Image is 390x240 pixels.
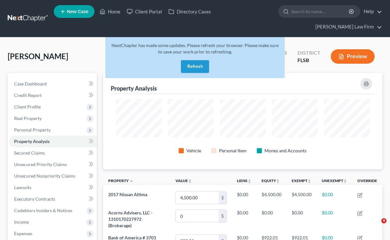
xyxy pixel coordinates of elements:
i: unfold_more [188,179,192,183]
div: Vehicle [186,148,201,154]
iframe: Intercom live chat [368,218,384,234]
span: Unsecured Priority Claims [14,162,67,167]
span: New Case [67,9,88,14]
a: Liensunfold_more [237,178,251,183]
div: FLSB [297,57,321,64]
a: Property expand_less [108,178,133,183]
a: Valueunfold_more [175,178,192,183]
td: $4,500.00 [287,188,317,207]
span: Expenses [14,231,32,236]
div: Personal Item [219,148,247,154]
span: Property Analysis [14,139,50,144]
td: $0.00 [256,207,287,232]
span: Secured Claims [14,150,45,156]
span: Lawsuits [14,185,31,190]
td: $4,500.00 [256,188,287,207]
td: $0.00 [287,207,317,232]
td: $0.00 [317,207,352,232]
a: Directory Cases [165,6,214,17]
div: District [297,49,321,57]
i: unfold_more [248,179,251,183]
i: expand_less [129,179,133,183]
input: 0.00 [176,210,219,222]
span: Credit Report [14,92,42,98]
a: Secured Claims [9,147,97,159]
span: Acorns Advisers, LLC - 1310170227972 (Brokerage) [108,210,152,228]
a: Exemptunfold_more [292,178,311,183]
a: Lawsuits [9,182,97,193]
div: $ [219,192,226,204]
span: Case Dashboard [14,81,47,86]
i: unfold_more [343,179,347,183]
a: Executory Contracts [9,193,97,205]
a: Home [96,6,124,17]
span: NextChapter has made some updates. Please refresh your browser. Please make sure to save your wor... [111,43,279,54]
a: Credit Report [9,90,97,101]
span: Real Property [14,116,42,121]
span: Executory Contracts [14,196,55,202]
a: Equityunfold_more [262,178,280,183]
div: Money and Accounts [264,148,306,154]
span: 4 [381,218,386,223]
th: Override [352,174,382,189]
td: $0.00 [232,207,256,232]
div: Property Analysis [111,84,157,92]
span: Personal Property [14,127,51,132]
a: Property Analysis [9,136,97,147]
a: Help [361,6,382,17]
td: $0.00 [232,188,256,207]
span: 2017 Nissan Altima [108,192,147,197]
i: unfold_more [307,179,311,183]
a: Case Dashboard [9,78,97,90]
span: Unsecured Nonpriority Claims [14,173,75,179]
button: Refresh [181,60,209,73]
span: [PERSON_NAME] [8,52,68,61]
div: $ [219,210,226,222]
i: unfold_more [276,179,280,183]
a: Unsecured Priority Claims [9,159,97,170]
input: 0.00 [176,192,219,204]
button: Preview [331,49,375,64]
span: Codebtors Insiders & Notices [14,208,72,213]
a: Unexemptunfold_more [322,178,347,183]
input: Search by name... [291,5,350,17]
a: Unsecured Nonpriority Claims [9,170,97,182]
td: $0.00 [317,188,352,207]
span: Client Profile [14,104,41,109]
a: Client Portal [124,6,165,17]
a: [PERSON_NAME] Law Firm [312,21,382,33]
span: Income [14,219,29,225]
